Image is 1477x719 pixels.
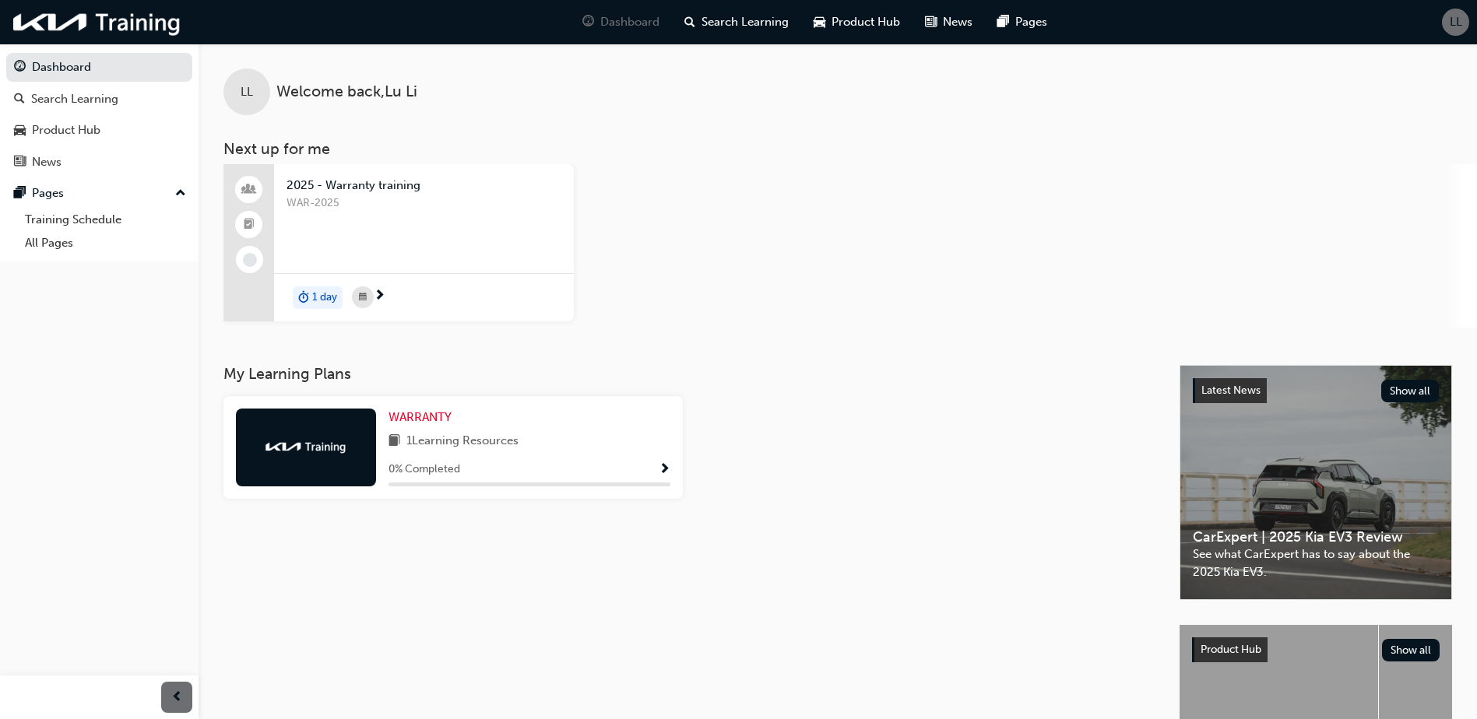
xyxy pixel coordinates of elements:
span: 0 % Completed [389,461,460,479]
span: prev-icon [171,688,183,707]
span: search-icon [684,12,695,32]
div: Search Learning [31,90,118,108]
span: 1 Learning Resources [406,432,519,451]
a: Dashboard [6,53,192,82]
span: Search Learning [702,13,789,31]
span: Product Hub [1201,643,1261,656]
a: 2025 - Warranty trainingWAR-2025duration-icon1 day [223,164,574,321]
span: car-icon [14,124,26,138]
span: guage-icon [582,12,594,32]
span: car-icon [814,12,825,32]
img: kia-training [8,6,187,38]
span: Dashboard [600,13,659,31]
a: Latest NewsShow allCarExpert | 2025 Kia EV3 ReviewSee what CarExpert has to say about the 2025 Ki... [1180,365,1452,600]
span: guage-icon [14,61,26,75]
span: Show Progress [659,463,670,477]
a: News [6,148,192,177]
a: Search Learning [6,85,192,114]
span: LL [241,83,253,101]
a: All Pages [19,231,192,255]
span: Pages [1015,13,1047,31]
img: kia-training [263,439,349,454]
span: CarExpert | 2025 Kia EV3 Review [1193,528,1439,546]
span: news-icon [925,12,937,32]
span: See what CarExpert has to say about the 2025 Kia EV3. [1193,545,1439,580]
a: search-iconSearch Learning [672,6,801,38]
a: Product Hub [6,116,192,145]
span: 2025 - Warranty training [287,177,561,195]
button: LL [1442,9,1469,36]
div: News [32,153,62,171]
span: booktick-icon [244,215,255,235]
span: search-icon [14,93,25,107]
span: learningRecordVerb_NONE-icon [243,253,257,267]
span: WAR-2025 [287,195,561,212]
a: guage-iconDashboard [570,6,672,38]
a: Training Schedule [19,208,192,232]
a: Latest NewsShow all [1193,378,1439,403]
button: Pages [6,179,192,208]
span: duration-icon [298,288,309,308]
span: Product Hub [832,13,900,31]
span: pages-icon [14,187,26,201]
span: calendar-icon [359,288,367,307]
span: up-icon [175,184,186,204]
button: Show all [1381,380,1440,402]
a: car-iconProduct Hub [801,6,913,38]
span: pages-icon [997,12,1009,32]
div: Pages [32,184,64,202]
span: 1 day [312,289,337,307]
span: news-icon [14,156,26,170]
a: news-iconNews [913,6,985,38]
div: Product Hub [32,121,100,139]
h3: My Learning Plans [223,365,1155,383]
button: Show Progress [659,460,670,479]
span: people-icon [244,180,255,200]
a: Product HubShow all [1192,637,1440,662]
span: WARRANTY [389,410,452,424]
a: WARRANTY [389,409,458,426]
a: pages-iconPages [985,6,1060,38]
span: Latest News [1201,384,1261,397]
button: Show all [1382,639,1440,661]
span: News [943,13,972,31]
span: next-icon [374,289,385,303]
button: DashboardSearch LearningProduct HubNews [6,50,192,179]
span: LL [1450,13,1462,31]
h3: Next up for me [199,140,1477,158]
span: Welcome back , Lu Li [276,83,417,101]
span: book-icon [389,432,400,451]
